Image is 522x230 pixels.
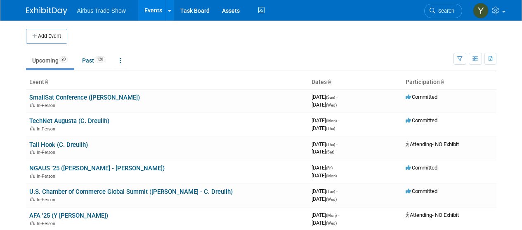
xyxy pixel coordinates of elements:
[312,188,338,194] span: [DATE]
[312,141,338,147] span: [DATE]
[37,126,58,132] span: In-Person
[30,174,35,178] img: In-Person Event
[30,103,35,107] img: In-Person Event
[326,166,333,170] span: (Fri)
[473,3,489,19] img: Yolanda Bauza
[406,94,437,100] span: Committed
[326,126,335,131] span: (Thu)
[336,188,338,194] span: -
[435,8,454,14] span: Search
[308,75,402,89] th: Dates
[30,150,35,154] img: In-Person Event
[326,221,337,225] span: (Wed)
[326,150,334,154] span: (Sat)
[37,150,58,155] span: In-Person
[30,221,35,225] img: In-Person Event
[29,141,88,149] a: Tail Hook (C. Dreuilh)
[29,212,108,219] a: AFA '25 (Y [PERSON_NAME])
[29,94,140,101] a: SmallSat Conference ([PERSON_NAME])
[312,149,334,155] span: [DATE]
[312,117,339,123] span: [DATE]
[44,79,48,85] a: Sort by Event Name
[406,165,437,171] span: Committed
[29,188,233,195] a: U.S. Chamber of Commerce Global Summit ([PERSON_NAME] - C. Dreuilh)
[312,172,337,179] span: [DATE]
[26,7,67,15] img: ExhibitDay
[94,56,106,63] span: 120
[37,174,58,179] span: In-Person
[338,212,339,218] span: -
[336,141,338,147] span: -
[326,213,337,218] span: (Mon)
[327,79,331,85] a: Sort by Start Date
[59,56,68,63] span: 20
[312,94,338,100] span: [DATE]
[338,117,339,123] span: -
[406,212,459,218] span: Attending- NO Exhibit
[326,174,337,178] span: (Mon)
[406,188,437,194] span: Committed
[312,196,337,202] span: [DATE]
[326,118,337,123] span: (Mon)
[26,29,67,44] button: Add Event
[37,221,58,226] span: In-Person
[326,189,335,194] span: (Tue)
[26,53,74,68] a: Upcoming20
[326,197,337,202] span: (Wed)
[334,165,335,171] span: -
[312,212,339,218] span: [DATE]
[312,102,337,108] span: [DATE]
[26,75,308,89] th: Event
[440,79,444,85] a: Sort by Participation Type
[77,7,126,14] span: Airbus Trade Show
[406,141,459,147] span: Attending- NO Exhibit
[29,117,109,125] a: TechNet Augusta (C. Dreuilh)
[312,125,335,131] span: [DATE]
[326,95,335,100] span: (Sun)
[424,4,462,18] a: Search
[37,103,58,108] span: In-Person
[312,220,337,226] span: [DATE]
[402,75,496,89] th: Participation
[30,197,35,201] img: In-Person Event
[37,197,58,202] span: In-Person
[312,165,335,171] span: [DATE]
[326,103,337,107] span: (Wed)
[336,94,338,100] span: -
[30,126,35,130] img: In-Person Event
[29,165,165,172] a: NGAUS '25 ([PERSON_NAME] - [PERSON_NAME])
[76,53,112,68] a: Past120
[406,117,437,123] span: Committed
[326,142,335,147] span: (Thu)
